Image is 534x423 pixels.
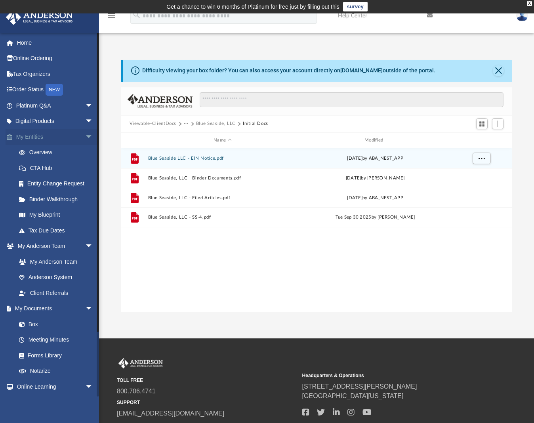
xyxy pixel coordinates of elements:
[85,113,101,130] span: arrow_drop_down
[85,129,101,145] span: arrow_drop_down
[107,11,116,21] i: menu
[302,393,404,399] a: [GEOGRAPHIC_DATA][US_STATE]
[301,214,450,221] div: Tue Sep 30 2025 by [PERSON_NAME]
[11,363,101,379] a: Notarize
[11,191,105,207] a: Binder Walkthrough
[11,285,101,301] a: Client Referrals
[343,2,368,11] a: survey
[476,118,488,129] button: Switch to Grid View
[142,66,435,75] div: Difficulty viewing your box folder? You can also access your account directly on outside of the p...
[6,35,105,51] a: Home
[527,1,532,6] div: close
[301,195,450,202] div: [DATE] by ABA_NEST_APP
[107,15,116,21] a: menu
[117,388,156,395] a: 800.706.4741
[6,82,105,98] a: Order StatusNEW
[196,120,236,127] button: Blue Seaside, LLC
[117,358,164,368] img: Anderson Advisors Platinum Portal
[117,399,297,406] small: SUPPORT
[148,195,297,200] button: Blue Seaside, LLC - Filed Articles.pdf
[184,120,189,127] button: ···
[124,137,144,144] div: id
[6,129,105,145] a: My Entitiesarrow_drop_down
[11,347,97,363] a: Forms Library
[11,395,101,410] a: Courses
[11,207,101,223] a: My Blueprint
[6,379,101,395] a: Online Learningarrow_drop_down
[4,9,75,25] img: Anderson Advisors Platinum Portal
[340,67,383,74] a: [DOMAIN_NAME]
[301,155,450,162] div: [DATE] by ABA_NEST_APP
[148,176,297,181] button: Blue Seaside, LLC - Binder Documents.pdf
[6,98,105,113] a: Platinum Q&Aarrow_drop_down
[6,51,105,66] a: Online Ordering
[130,120,176,127] button: Viewable-ClientDocs
[166,2,339,11] div: Get a chance to win 6 months of Platinum for free just by filling out this
[301,175,450,182] div: [DATE] by [PERSON_NAME]
[11,332,101,348] a: Meeting Minutes
[117,410,224,417] a: [EMAIL_ADDRESS][DOMAIN_NAME]
[117,377,297,384] small: TOLL FREE
[46,84,63,96] div: NEW
[6,66,105,82] a: Tax Organizers
[85,98,101,114] span: arrow_drop_down
[243,120,268,127] button: Initial Docs
[11,270,101,285] a: Anderson System
[11,176,105,192] a: Entity Change Request
[11,316,97,332] a: Box
[85,238,101,255] span: arrow_drop_down
[11,160,105,176] a: CTA Hub
[11,223,105,238] a: Tax Due Dates
[472,153,490,164] button: More options
[121,148,512,312] div: grid
[492,118,504,129] button: Add
[200,92,504,107] input: Search files and folders
[11,254,97,270] a: My Anderson Team
[300,137,450,144] div: Modified
[493,65,504,76] button: Close
[6,301,101,317] a: My Documentsarrow_drop_down
[148,215,297,220] button: Blue Seaside, LLC - SS-4.pdf
[6,238,101,254] a: My Anderson Teamarrow_drop_down
[302,372,482,379] small: Headquarters & Operations
[148,156,297,161] button: Blue Seaside LLC - EIN Notice.pdf
[6,113,105,129] a: Digital Productsarrow_drop_down
[85,379,101,395] span: arrow_drop_down
[302,383,417,390] a: [STREET_ADDRESS][PERSON_NAME]
[516,10,528,21] img: User Pic
[132,11,141,19] i: search
[11,145,105,161] a: Overview
[453,137,509,144] div: id
[147,137,297,144] div: Name
[85,301,101,317] span: arrow_drop_down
